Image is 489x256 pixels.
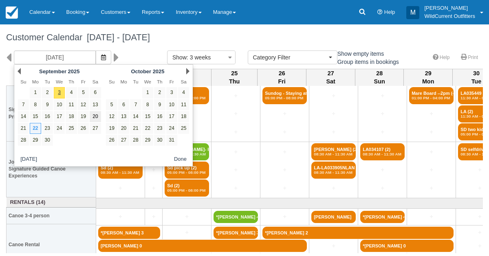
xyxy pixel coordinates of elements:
a: + [98,184,143,193]
em: 08:30 AM - 11:30 AM [101,170,140,175]
a: 10 [166,99,177,110]
a: *[PERSON_NAME] 4 [360,211,405,223]
a: + [262,212,307,221]
a: + [262,109,307,118]
a: 26 [78,123,89,134]
a: [PERSON_NAME] (2)08:30 AM - 11:30 AM [311,143,356,160]
a: + [311,92,356,100]
a: 5 [106,99,117,110]
div: M [406,6,419,19]
span: September [39,68,66,74]
a: 12 [78,99,89,110]
span: Category Filter [253,53,327,61]
button: Show: 3 weeks [167,50,236,64]
a: 7 [18,99,29,110]
a: 22 [30,123,41,134]
span: Thursday [68,79,74,84]
span: Wednesday [144,79,151,84]
a: 4 [66,87,77,98]
a: 3 [166,87,177,98]
a: 15 [30,111,41,122]
a: + [214,109,258,118]
a: 11 [66,99,77,110]
a: 20 [118,123,129,134]
a: + [360,92,405,100]
a: 19 [78,111,89,122]
a: 21 [130,123,141,134]
a: Rentals (14) [9,199,94,206]
h1: Customer Calendar [6,33,483,42]
th: 26 Fri [258,69,306,86]
a: 23 [154,123,165,134]
a: + [214,166,258,174]
em: 08:30 AM - 11:30 AM [314,170,353,175]
button: Category Filter [248,50,337,64]
a: Sd pick up (2)05:00 PM - 08:00 PM [165,162,209,179]
a: + [360,128,405,136]
a: 9 [42,99,53,110]
em: 05:00 PM - 08:00 PM [265,96,304,101]
a: 24 [54,123,65,134]
span: Tuesday [133,79,138,84]
a: + [98,212,143,221]
a: 3 [54,87,65,98]
a: + [409,109,454,118]
a: + [262,148,307,156]
a: + [409,166,454,174]
a: + [311,128,356,136]
a: 6 [90,87,101,98]
th: Join a Small Group for our Signature Guided Canoe Experiences [7,141,96,197]
a: 4 [178,87,189,98]
span: Monday [120,79,127,84]
a: + [214,128,258,136]
a: 17 [54,111,65,122]
a: + [262,166,307,174]
a: 27 [118,135,129,146]
span: Show empty items [328,50,390,56]
a: 31 [166,135,177,146]
a: 26 [106,135,117,146]
th: 27 Sat [306,69,355,86]
em: 05:00 PM - 08:00 PM [167,170,207,175]
p: [PERSON_NAME] [424,4,475,12]
a: + [147,212,160,221]
a: 1 [30,87,41,98]
em: 01:00 PM - 04:00 PM [412,96,451,101]
a: 30 [42,135,53,146]
button: [DATE] [17,154,40,164]
a: + [262,128,307,136]
a: 6 [118,99,129,110]
a: 5 [78,87,89,98]
a: + [262,184,307,193]
a: + [409,184,454,193]
span: Show [172,54,187,61]
a: 25 [66,123,77,134]
a: + [360,109,405,118]
a: + [214,184,258,193]
span: : 3 weeks [187,54,211,61]
a: 20 [90,111,101,122]
em: 08:30 AM - 11:30 AM [314,152,353,157]
a: 12 [106,111,117,122]
a: 18 [66,111,77,122]
a: Sd (2)05:00 PM - 08:00 PM [165,179,209,197]
a: + [360,184,405,193]
em: 05:00 PM - 08:00 PM [167,188,207,193]
a: Prev [18,68,21,74]
span: Friday [81,79,86,84]
a: *[PERSON_NAME] 3 [98,227,160,239]
a: 29 [30,135,41,146]
span: Tuesday [45,79,50,84]
span: 2025 [68,68,80,74]
th: 29 Mon [404,69,453,86]
th: Canoe 3-4 person [7,208,96,224]
img: checkfront-main-nav-mini-logo.png [6,7,18,19]
a: *[PERSON_NAME] 0 [360,240,454,252]
span: 2025 [153,68,165,74]
a: 28 [18,135,29,146]
a: Print [456,52,483,63]
a: 7 [130,99,141,110]
span: Group items in bookings [328,59,405,64]
em: 08:30 AM - 11:30 AM [363,152,402,157]
p: WildCurrent Outfitters [424,12,475,20]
